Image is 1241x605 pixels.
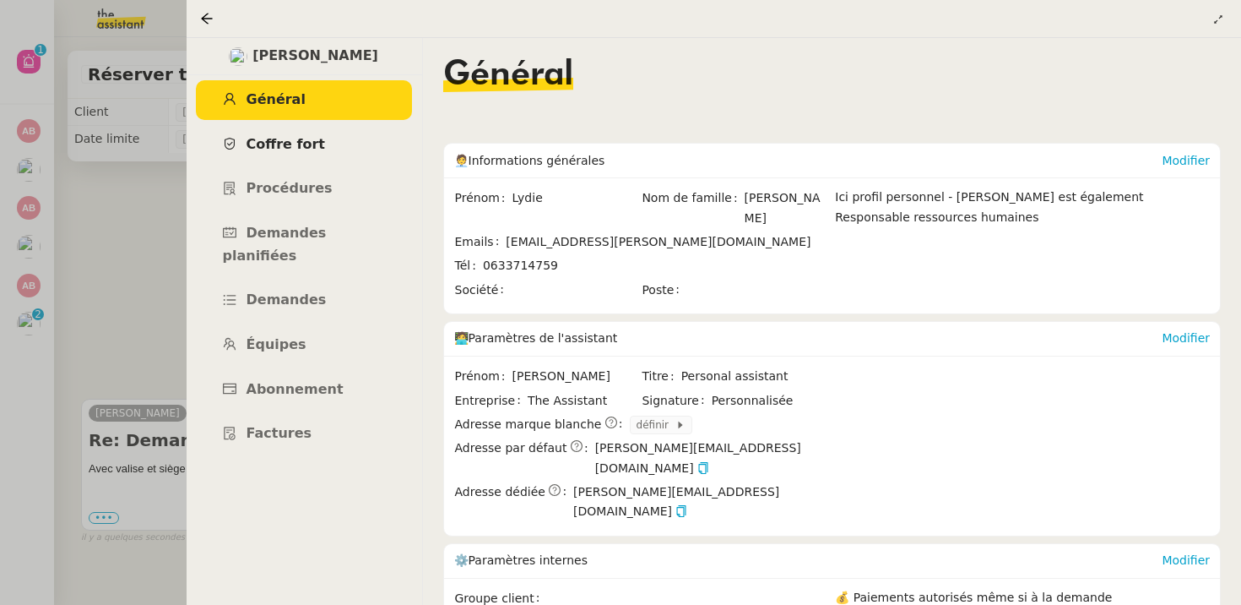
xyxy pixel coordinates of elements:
span: Abonnement [247,381,344,397]
span: Nom de famille [642,188,744,228]
span: Tél [455,256,483,275]
a: Modifier [1162,553,1210,567]
div: 🧑‍💻 [454,322,1162,356]
span: Adresse marque blanche [455,415,602,434]
span: Adresse dédiée [455,482,545,502]
span: Procédures [247,180,333,196]
span: Demandes [247,292,327,308]
span: Emails [455,232,507,252]
a: Demandes [196,281,412,320]
span: Général [443,58,573,92]
a: Coffre fort [196,125,412,165]
div: 🧑‍💼 [454,144,1162,177]
div: ⚙️ [454,544,1162,578]
span: Personnalisée [712,391,794,411]
span: [EMAIL_ADDRESS][PERSON_NAME][DOMAIN_NAME] [506,235,810,248]
div: Ici profil personnel - [PERSON_NAME] est également Responsable ressources humaines [835,188,1210,303]
span: [PERSON_NAME] [512,367,641,386]
span: définir [637,417,675,433]
a: Équipes [196,325,412,365]
span: Paramètres de l'assistant [469,331,618,345]
span: [PERSON_NAME][EMAIL_ADDRESS][DOMAIN_NAME] [595,439,828,478]
span: Prénom [455,188,512,208]
span: Personal assistant [681,367,828,386]
a: Général [196,80,412,120]
span: Adresse par défaut [455,439,567,458]
a: Modifier [1162,154,1210,167]
img: users%2F8NuB1JS84Sc4SkbzJXpyHM7KMuG3%2Favatar%2Fd5292cd2-784e-467b-87b2-56ab1a7188a8 [229,47,247,66]
span: Informations générales [469,154,605,167]
a: Abonnement [196,370,412,410]
span: Entreprise [455,391,528,411]
span: Coffre fort [247,136,326,152]
span: Factures [247,425,312,441]
span: Titre [642,367,680,386]
span: Équipes [247,336,306,352]
span: [PERSON_NAME] [252,45,378,68]
span: Demandes planifiées [223,225,327,264]
span: Général [247,91,306,107]
a: Demandes planifiées [196,214,412,275]
span: [PERSON_NAME] [745,188,828,228]
span: [PERSON_NAME][EMAIL_ADDRESS][DOMAIN_NAME] [573,482,827,522]
span: Lydie [512,188,641,208]
span: 0633714759 [483,259,558,272]
span: The Assistant [528,391,640,411]
a: Procédures [196,169,412,209]
span: Société [455,281,511,300]
span: Paramètres internes [469,553,588,567]
span: Signature [642,391,711,411]
span: Poste [642,281,686,300]
span: Prénom [455,367,512,386]
a: Modifier [1162,331,1210,345]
